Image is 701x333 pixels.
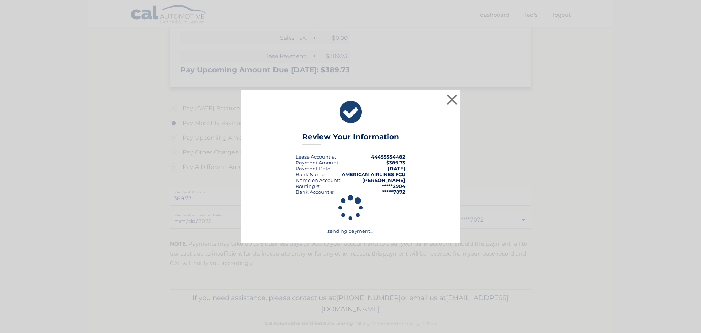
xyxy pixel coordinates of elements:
div: Payment Amount: [296,160,340,166]
strong: [PERSON_NAME] [362,177,405,183]
h3: Review Your Information [302,132,399,145]
button: × [445,92,459,107]
span: [DATE] [388,166,405,171]
div: : [296,166,332,171]
strong: AMERICAN AIRLINES FCU [342,171,405,177]
div: Name on Account: [296,177,340,183]
span: Payment Date [296,166,330,171]
strong: 44455554482 [371,154,405,160]
div: sending payment... [250,195,451,234]
div: Routing #: [296,183,321,189]
div: Bank Name: [296,171,326,177]
div: Lease Account #: [296,154,336,160]
span: $389.73 [386,160,405,166]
